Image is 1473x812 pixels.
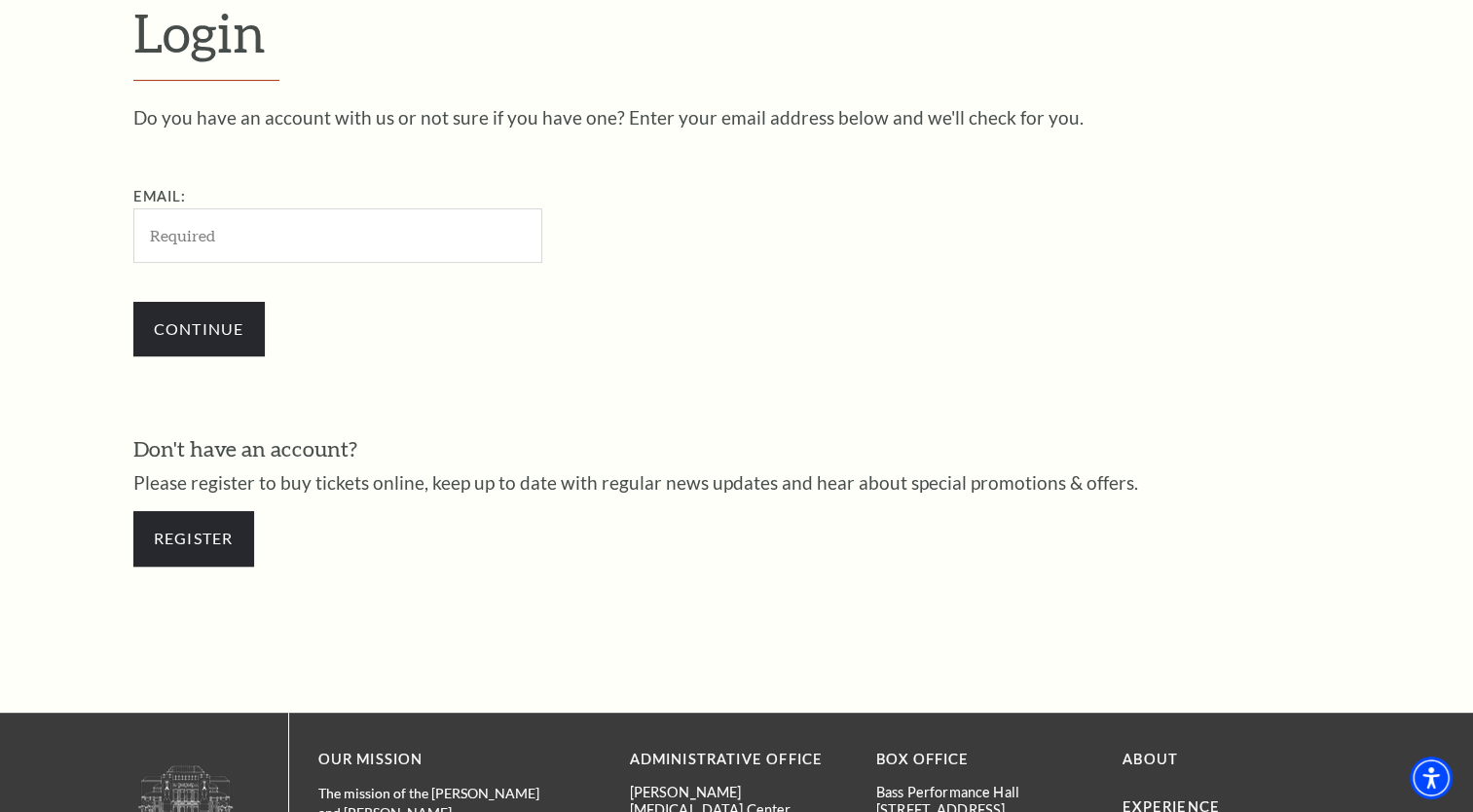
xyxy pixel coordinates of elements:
h3: Don't have an account? [133,434,1341,464]
input: Submit button [133,302,265,356]
span: Login [133,1,266,63]
p: BOX OFFICE [876,748,1093,772]
input: Required [133,208,542,262]
p: OUR MISSION [318,748,562,772]
a: About [1123,751,1178,767]
p: Please register to buy tickets online, keep up to date with regular news updates and hear about s... [133,473,1341,492]
p: Do you have an account with us or not sure if you have one? Enter your email address below and we... [133,108,1341,127]
div: Accessibility Menu [1410,757,1453,799]
p: Bass Performance Hall [876,784,1093,800]
a: Register [133,511,254,566]
label: Email: [133,188,187,204]
p: Administrative Office [630,748,847,772]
